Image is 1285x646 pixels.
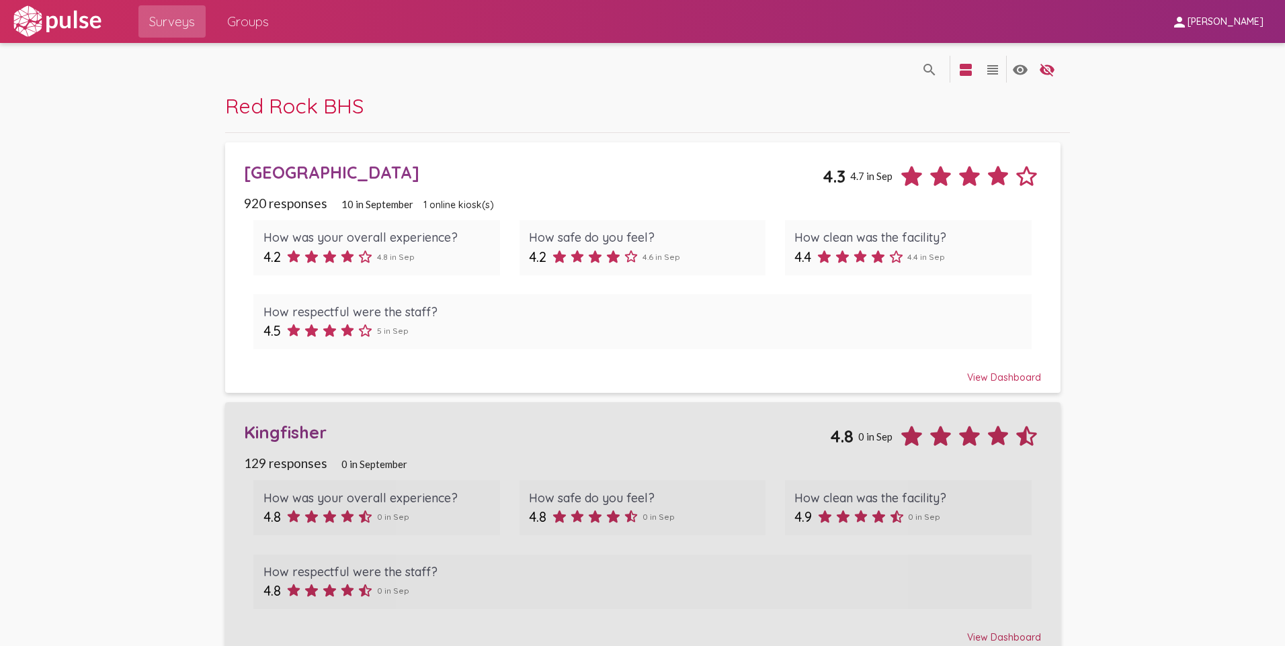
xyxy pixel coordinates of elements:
div: How was your overall experience? [263,490,491,506]
span: 4.8 [263,508,281,525]
span: Groups [227,9,269,34]
span: Red Rock BHS [225,93,364,119]
div: How safe do you feel? [529,230,756,245]
span: 129 responses [244,455,327,471]
button: language [979,56,1006,83]
span: 0 in Sep [908,512,940,522]
span: 4.8 [263,582,281,599]
div: View Dashboard [244,359,1041,383]
button: [PERSON_NAME] [1161,9,1274,34]
span: 4.5 [263,322,281,339]
span: [PERSON_NAME] [1188,16,1263,28]
span: Surveys [149,9,195,34]
mat-icon: language [1039,62,1055,78]
span: 1 online kiosk(s) [423,199,494,211]
button: language [916,56,943,83]
button: language [1007,56,1034,83]
span: 4.8 in Sep [377,252,415,262]
div: How clean was the facility? [794,490,1022,506]
div: How safe do you feel? [529,490,756,506]
span: 0 in Sep [642,512,675,522]
span: 4.8 [529,508,546,525]
div: How clean was the facility? [794,230,1022,245]
a: Surveys [138,5,206,38]
span: 10 in September [341,198,413,210]
span: 0 in September [341,458,407,470]
button: language [1034,56,1061,83]
mat-icon: language [1012,62,1028,78]
mat-icon: language [921,62,938,78]
span: 4.9 [794,508,812,525]
span: 4.3 [823,166,845,187]
span: 0 in Sep [377,512,409,522]
span: 4.4 in Sep [907,252,945,262]
span: 4.7 in Sep [850,170,893,182]
span: 0 in Sep [858,430,893,443]
div: View Dashboard [244,619,1041,643]
div: [GEOGRAPHIC_DATA] [244,162,823,183]
span: 920 responses [244,195,327,211]
span: 4.8 [830,426,854,447]
span: 5 in Sep [377,326,409,336]
a: [GEOGRAPHIC_DATA]4.34.7 in Sep920 responses10 in September1 online kiosk(s)How was your overall e... [225,142,1061,393]
div: How was your overall experience? [263,230,491,245]
div: How respectful were the staff? [263,564,1022,580]
mat-icon: person [1171,14,1188,30]
mat-icon: language [985,62,1001,78]
div: Kingfisher [244,422,830,443]
span: 0 in Sep [377,586,409,596]
span: 4.6 in Sep [642,252,680,262]
mat-icon: language [958,62,974,78]
span: 4.2 [263,248,281,265]
span: 4.4 [794,248,811,265]
div: How respectful were the staff? [263,304,1022,320]
button: language [952,56,979,83]
span: 4.2 [529,248,546,265]
img: white-logo.svg [11,5,103,38]
a: Groups [216,5,280,38]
